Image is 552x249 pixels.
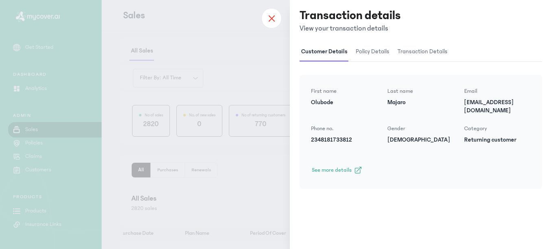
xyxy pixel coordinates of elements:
a: See more details [308,164,531,177]
button: transaction details [396,42,454,61]
p: Majaro [387,98,454,107]
button: policy details [354,42,396,61]
p: Category [464,124,531,133]
p: First name [311,87,378,95]
p: Last name [387,87,454,95]
p: Email [464,87,531,95]
span: policy details [354,42,391,61]
p: Olubode [311,98,378,107]
p: [DEMOGRAPHIC_DATA] [387,136,454,144]
p: Gender [387,124,454,133]
p: Phone no. [311,124,378,133]
h3: Transaction details [300,8,401,23]
span: transaction details [396,42,449,61]
span: See more details [312,166,352,174]
p: Returning customer [464,136,531,144]
button: customer details [300,42,354,61]
span: customer details [300,42,349,61]
p: [EMAIL_ADDRESS][DOMAIN_NAME] [464,98,531,115]
p: 2348181733812 [311,136,378,144]
p: View your transaction details [300,23,401,34]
